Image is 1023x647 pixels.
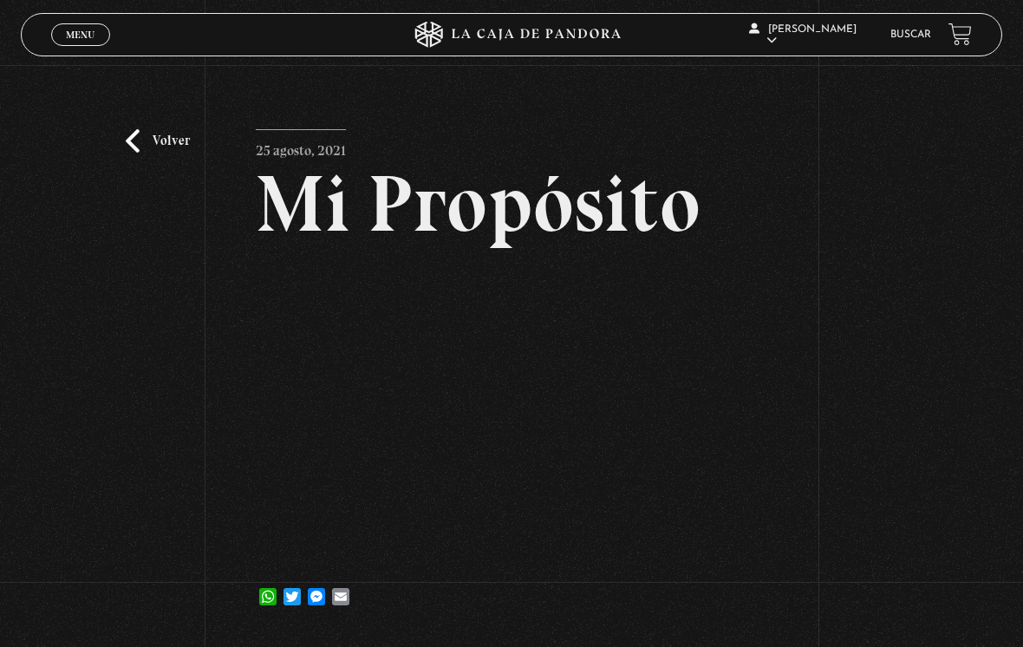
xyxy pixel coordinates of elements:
[256,571,280,605] a: WhatsApp
[304,571,329,605] a: Messenger
[280,571,304,605] a: Twitter
[256,164,766,244] h2: Mi Propósito
[890,29,931,40] a: Buscar
[948,23,972,46] a: View your shopping cart
[126,129,190,153] a: Volver
[329,571,353,605] a: Email
[66,29,94,40] span: Menu
[61,44,101,56] span: Cerrar
[256,129,346,164] p: 25 agosto, 2021
[749,24,857,46] span: [PERSON_NAME]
